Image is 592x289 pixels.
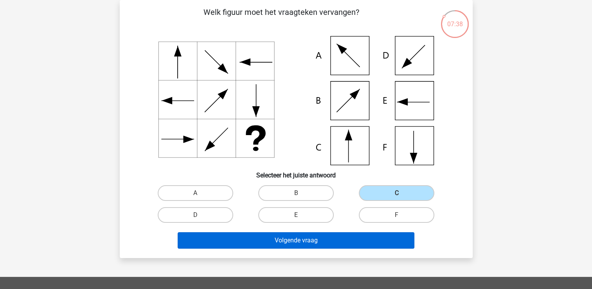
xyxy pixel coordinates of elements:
label: B [258,185,334,201]
label: E [258,207,334,223]
label: C [359,185,434,201]
label: D [158,207,233,223]
button: Volgende vraag [178,232,414,249]
div: 07:38 [440,9,470,29]
label: F [359,207,434,223]
h6: Selecteer het juiste antwoord [132,165,460,179]
label: A [158,185,233,201]
p: Welk figuur moet het vraagteken vervangen? [132,6,431,30]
